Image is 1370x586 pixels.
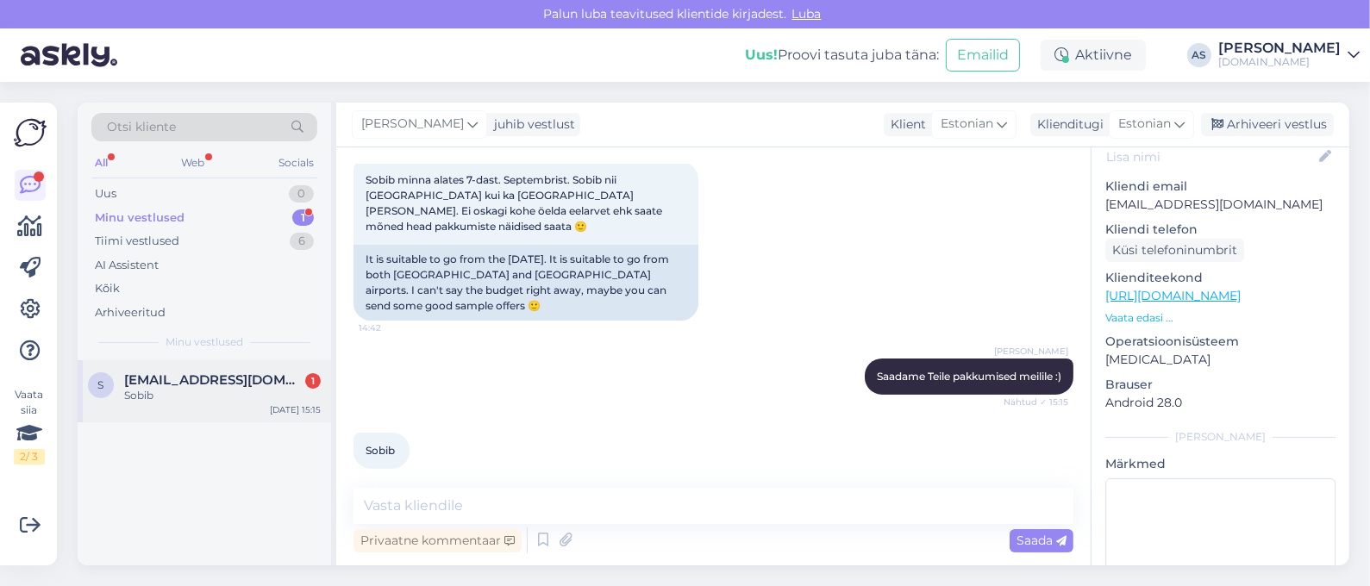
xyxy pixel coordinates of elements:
[787,6,827,22] span: Luba
[884,115,926,134] div: Klient
[366,173,665,233] span: Sobib minna alates 7-dast. Septembrist. Sobib nii [GEOGRAPHIC_DATA] kui ka [GEOGRAPHIC_DATA] [PER...
[1201,113,1334,136] div: Arhiveeri vestlus
[275,152,317,174] div: Socials
[1118,115,1171,134] span: Estonian
[1105,196,1336,214] p: [EMAIL_ADDRESS][DOMAIN_NAME]
[1105,351,1336,369] p: [MEDICAL_DATA]
[487,115,575,134] div: juhib vestlust
[1105,333,1336,351] p: Operatsioonisüsteem
[1017,533,1067,548] span: Saada
[91,152,111,174] div: All
[1105,269,1336,287] p: Klienditeekond
[98,378,104,391] span: s
[946,39,1020,72] button: Emailid
[1030,115,1104,134] div: Klienditugi
[95,257,159,274] div: AI Assistent
[366,444,395,457] span: Sobib
[95,185,116,203] div: Uus
[290,233,314,250] div: 6
[14,116,47,149] img: Askly Logo
[745,47,778,63] b: Uus!
[1187,43,1211,67] div: AS
[1105,288,1241,303] a: [URL][DOMAIN_NAME]
[359,470,423,483] span: 15:35
[124,372,303,388] span: sirjetm@gmail.com
[353,529,522,552] div: Privaatne kommentaar
[994,345,1068,358] span: [PERSON_NAME]
[178,152,209,174] div: Web
[1105,310,1336,326] p: Vaata edasi ...
[1218,41,1341,55] div: [PERSON_NAME]
[289,185,314,203] div: 0
[124,388,321,403] div: Sobib
[1218,41,1360,69] a: [PERSON_NAME][DOMAIN_NAME]
[95,233,179,250] div: Tiimi vestlused
[1106,147,1316,166] input: Lisa nimi
[1105,376,1336,394] p: Brauser
[95,280,120,297] div: Kõik
[745,45,939,65] div: Proovi tasuta juba täna:
[1041,40,1146,71] div: Aktiivne
[1105,394,1336,412] p: Android 28.0
[305,373,321,389] div: 1
[95,209,185,227] div: Minu vestlused
[1004,396,1068,408] span: Nähtud ✓ 15:15
[1105,455,1336,473] p: Märkmed
[877,370,1061,383] span: Saadame Teile pakkumised meilile :)
[292,209,314,227] div: 1
[941,115,993,134] span: Estonian
[95,304,166,321] div: Arhiveeritud
[1105,221,1336,239] p: Kliendi telefon
[361,115,464,134] span: [PERSON_NAME]
[14,449,45,464] div: 2 / 3
[353,245,698,321] div: It is suitable to go from the [DATE]. It is suitable to go from both [GEOGRAPHIC_DATA] and [GEOGR...
[14,387,45,464] div: Vaata siia
[270,403,321,416] div: [DATE] 15:15
[1105,429,1336,445] div: [PERSON_NAME]
[1105,239,1244,262] div: Küsi telefoninumbrit
[107,118,176,136] span: Otsi kliente
[166,334,243,350] span: Minu vestlused
[359,321,423,334] span: 14:42
[1218,55,1341,69] div: [DOMAIN_NAME]
[1105,178,1336,196] p: Kliendi email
